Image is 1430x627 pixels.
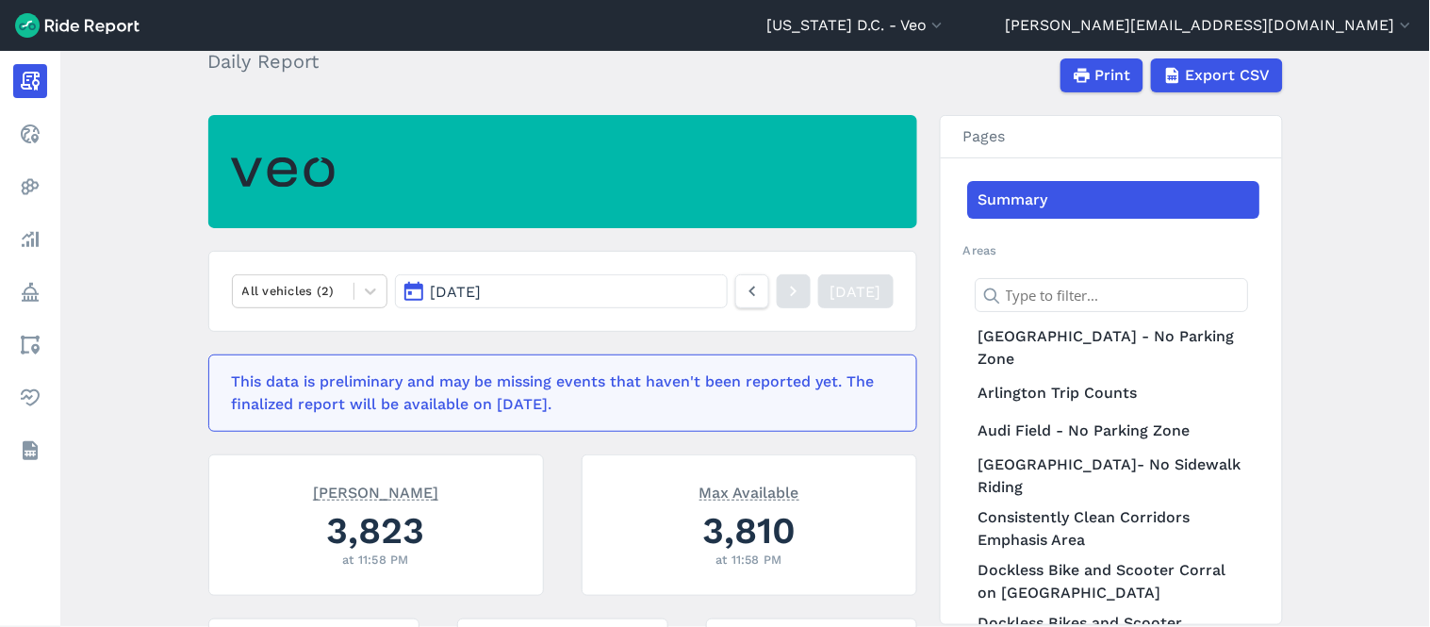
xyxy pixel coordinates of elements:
button: [US_STATE] D.C. - Veo [766,14,946,37]
a: Audi Field - No Parking Zone [967,412,1259,450]
a: [GEOGRAPHIC_DATA] - No Parking Zone [967,322,1259,374]
div: This data is preliminary and may be missing events that haven't been reported yet. The finalized ... [232,371,882,416]
span: Export CSV [1186,64,1271,87]
a: Report [13,64,47,98]
a: Datasets [13,434,47,468]
button: [DATE] [395,274,727,308]
span: Print [1095,64,1131,87]
a: Dockless Bike and Scooter Corral on [GEOGRAPHIC_DATA] [967,555,1259,608]
div: 3,810 [605,504,894,556]
button: [PERSON_NAME][EMAIL_ADDRESS][DOMAIN_NAME] [1006,14,1415,37]
a: Consistently Clean Corridors Emphasis Area [967,503,1259,555]
div: at 11:58 PM [232,551,520,569]
a: Health [13,381,47,415]
a: Summary [967,181,1259,219]
a: [DATE] [818,274,894,308]
input: Type to filter... [975,278,1248,312]
a: Arlington Trip Counts [967,374,1259,412]
h2: Areas [963,241,1259,259]
a: Heatmaps [13,170,47,204]
img: Ride Report [15,13,140,38]
a: Areas [13,328,47,362]
button: Export CSV [1151,58,1283,92]
a: Realtime [13,117,47,151]
a: Policy [13,275,47,309]
button: Print [1060,58,1143,92]
span: Max Available [699,482,799,501]
div: at 11:58 PM [605,551,894,569]
span: [PERSON_NAME] [313,482,438,501]
a: Analyze [13,223,47,256]
img: Veo [231,146,335,198]
div: 3,823 [232,504,520,556]
span: [DATE] [430,283,481,301]
a: [GEOGRAPHIC_DATA]- No Sidewalk Riding [967,450,1259,503]
h3: Pages [941,116,1282,158]
h2: Daily Report [208,47,331,75]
